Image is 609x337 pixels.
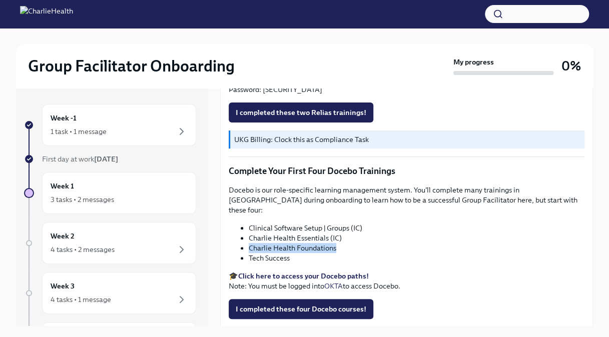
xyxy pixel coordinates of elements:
span: First day at work [42,154,118,163]
a: Week 13 tasks • 2 messages [24,172,196,214]
span: I completed these two Relias trainings! [236,107,366,117]
li: Tech Success [249,253,584,263]
img: CharlieHealth [20,6,73,22]
p: Docebo is our role-specific learning management system. You'll complete many trainings in [GEOGRA... [229,185,584,215]
li: Clinical Software Setup | Groups (IC) [249,223,584,233]
a: Week 34 tasks • 1 message [24,272,196,314]
a: Week 24 tasks • 2 messages [24,222,196,264]
h6: Week -1 [51,112,77,123]
div: 1 task • 1 message [51,126,107,136]
strong: My progress [453,57,494,67]
div: 4 tasks • 2 messages [51,244,115,254]
h3: 0% [561,57,581,75]
strong: [DATE] [94,154,118,163]
a: OKTA [324,281,343,290]
p: Complete Your First Four Docebo Trainings [229,165,584,177]
div: 3 tasks • 2 messages [51,194,114,204]
li: Charlie Health Foundations [249,243,584,253]
a: Week -11 task • 1 message [24,104,196,146]
button: I completed these four Docebo courses! [229,299,373,319]
button: I completed these two Relias trainings! [229,102,373,122]
h6: Week 1 [51,180,74,191]
p: UKG Billing: Clock this as Compliance Task [234,134,580,144]
li: Charlie Health Essentials (IC) [249,233,584,243]
a: First day at work[DATE] [24,154,196,164]
h6: Week 3 [51,280,75,291]
a: Click here to access your Docebo paths! [238,271,369,280]
span: I completed these four Docebo courses! [236,304,366,314]
div: 4 tasks • 1 message [51,294,111,304]
h6: Week 2 [51,230,75,241]
h2: Group Facilitator Onboarding [28,56,235,76]
p: 🎓 Note: You must be logged into to access Docebo. [229,271,584,291]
